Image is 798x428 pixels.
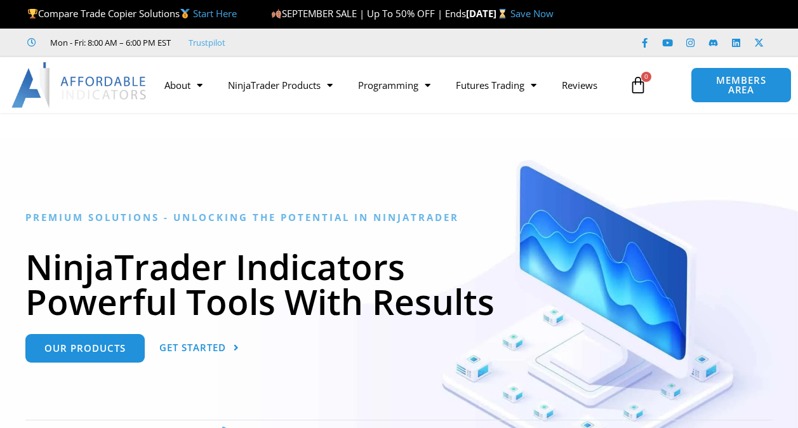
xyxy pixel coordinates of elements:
[272,9,281,18] img: 🍂
[345,70,443,100] a: Programming
[498,9,507,18] img: ⌛
[691,67,791,103] a: MEMBERS AREA
[47,35,171,50] span: Mon - Fri: 8:00 AM – 6:00 PM EST
[271,7,466,20] span: SEPTEMBER SALE | Up To 50% OFF | Ends
[25,211,773,224] h6: Premium Solutions - Unlocking the Potential in NinjaTrader
[11,62,148,108] img: LogoAI | Affordable Indicators – NinjaTrader
[44,344,126,353] span: Our Products
[159,334,239,363] a: Get Started
[180,9,190,18] img: 🥇
[443,70,549,100] a: Futures Trading
[549,70,610,100] a: Reviews
[510,7,554,20] a: Save Now
[25,334,145,363] a: Our Products
[466,7,510,20] strong: [DATE]
[152,70,623,100] nav: Menu
[189,35,225,50] a: Trustpilot
[159,343,226,352] span: Get Started
[25,249,773,319] h1: NinjaTrader Indicators Powerful Tools With Results
[27,7,237,20] span: Compare Trade Copier Solutions
[704,76,778,95] span: MEMBERS AREA
[28,9,37,18] img: 🏆
[641,72,651,82] span: 0
[193,7,237,20] a: Start Here
[215,70,345,100] a: NinjaTrader Products
[610,67,666,104] a: 0
[152,70,215,100] a: About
